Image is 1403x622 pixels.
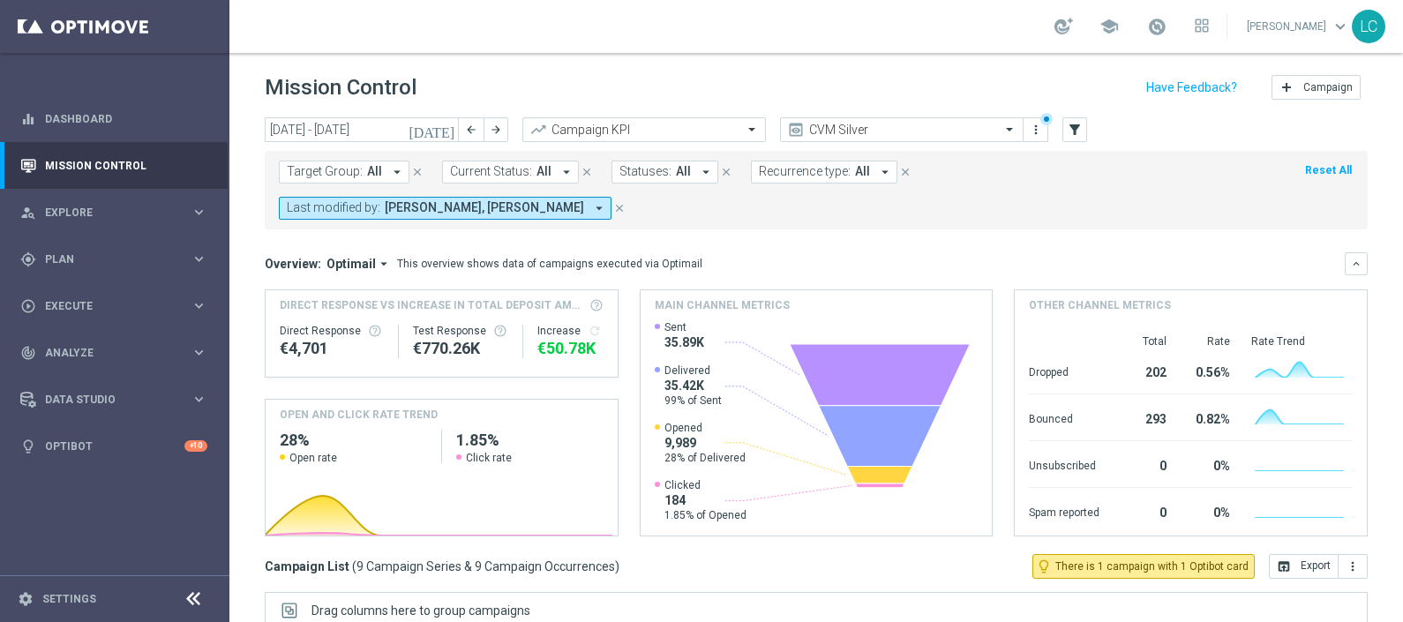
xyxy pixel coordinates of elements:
span: Analyze [45,348,191,358]
div: LC [1352,10,1385,43]
span: Optimail [326,256,376,272]
div: 0.82% [1188,403,1230,431]
span: ) [615,558,619,574]
div: person_search Explore keyboard_arrow_right [19,206,208,220]
div: This overview shows data of campaigns executed via Optimail [397,256,702,272]
i: close [581,166,593,178]
i: arrow_back [465,124,477,136]
i: arrow_drop_down [698,164,714,180]
span: Opened [664,421,746,435]
button: Optimail arrow_drop_down [321,256,397,272]
i: open_in_browser [1277,559,1291,573]
i: refresh [588,324,602,338]
i: keyboard_arrow_right [191,251,207,267]
ng-select: Campaign KPI [522,117,766,142]
span: Campaign [1303,81,1353,94]
button: filter_alt [1062,117,1087,142]
div: Unsubscribed [1029,450,1099,478]
span: Open rate [289,451,337,465]
i: arrow_drop_down [376,256,392,272]
span: 9,989 [664,435,746,451]
div: Row Groups [311,603,530,618]
i: [DATE] [409,122,456,138]
i: preview [787,121,805,139]
i: more_vert [1029,123,1043,137]
div: Direct Response [280,324,384,338]
button: track_changes Analyze keyboard_arrow_right [19,346,208,360]
div: Rate Trend [1251,334,1353,348]
button: Current Status: All arrow_drop_down [442,161,579,184]
button: arrow_back [459,117,484,142]
i: arrow_drop_down [877,164,893,180]
i: add [1279,80,1294,94]
input: Select date range [265,117,459,142]
button: close [579,162,595,182]
i: track_changes [20,345,36,361]
button: open_in_browser Export [1269,554,1339,579]
h2: 1.85% [456,430,604,451]
div: Test Response [413,324,509,338]
i: arrow_forward [490,124,502,136]
span: 99% of Sent [664,393,722,408]
span: 35.89K [664,334,704,350]
div: Dropped [1029,356,1099,385]
button: more_vert [1339,554,1368,579]
i: equalizer [20,111,36,127]
button: lightbulb Optibot +10 [19,439,208,453]
i: trending_up [529,121,547,139]
i: keyboard_arrow_right [191,391,207,408]
i: arrow_drop_down [559,164,574,180]
i: person_search [20,205,36,221]
i: settings [18,591,34,607]
div: €770,263 [413,338,509,359]
span: Current Status: [450,164,532,179]
div: Data Studio keyboard_arrow_right [19,393,208,407]
span: Explore [45,207,191,218]
span: Data Studio [45,394,191,405]
span: All [536,164,551,179]
button: close [718,162,734,182]
h4: Main channel metrics [655,297,790,313]
div: Spam reported [1029,497,1099,525]
div: 0.56% [1188,356,1230,385]
span: Execute [45,301,191,311]
a: Optibot [45,423,184,469]
div: Rate [1188,334,1230,348]
span: Drag columns here to group campaigns [311,603,530,618]
i: arrow_drop_down [389,164,405,180]
a: [PERSON_NAME]keyboard_arrow_down [1245,13,1352,40]
h4: Other channel metrics [1029,297,1171,313]
span: Direct Response VS Increase In Total Deposit Amount [280,297,584,313]
span: 1.85% of Opened [664,508,747,522]
button: [DATE] [406,117,459,144]
span: Recurrence type: [759,164,851,179]
i: close [613,202,626,214]
div: Optibot [20,423,207,469]
span: All [855,164,870,179]
h2: 28% [280,430,427,451]
span: All [367,164,382,179]
a: Settings [42,594,96,604]
span: Clicked [664,478,747,492]
i: keyboard_arrow_right [191,297,207,314]
div: €4,701 [280,338,384,359]
button: lightbulb_outline There is 1 campaign with 1 Optibot card [1032,554,1255,579]
button: Statuses: All arrow_drop_down [611,161,718,184]
i: close [411,166,424,178]
button: Last modified by: [PERSON_NAME], [PERSON_NAME] arrow_drop_down [279,197,611,220]
button: arrow_forward [484,117,508,142]
div: +10 [184,440,207,452]
i: more_vert [1346,559,1360,573]
div: Dashboard [20,95,207,142]
div: Data Studio [20,392,191,408]
div: Mission Control [20,142,207,189]
span: 9 Campaign Series & 9 Campaign Occurrences [356,558,615,574]
i: close [720,166,732,178]
button: gps_fixed Plan keyboard_arrow_right [19,252,208,266]
div: 0% [1188,450,1230,478]
a: Mission Control [45,142,207,189]
div: 0 [1121,497,1167,525]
